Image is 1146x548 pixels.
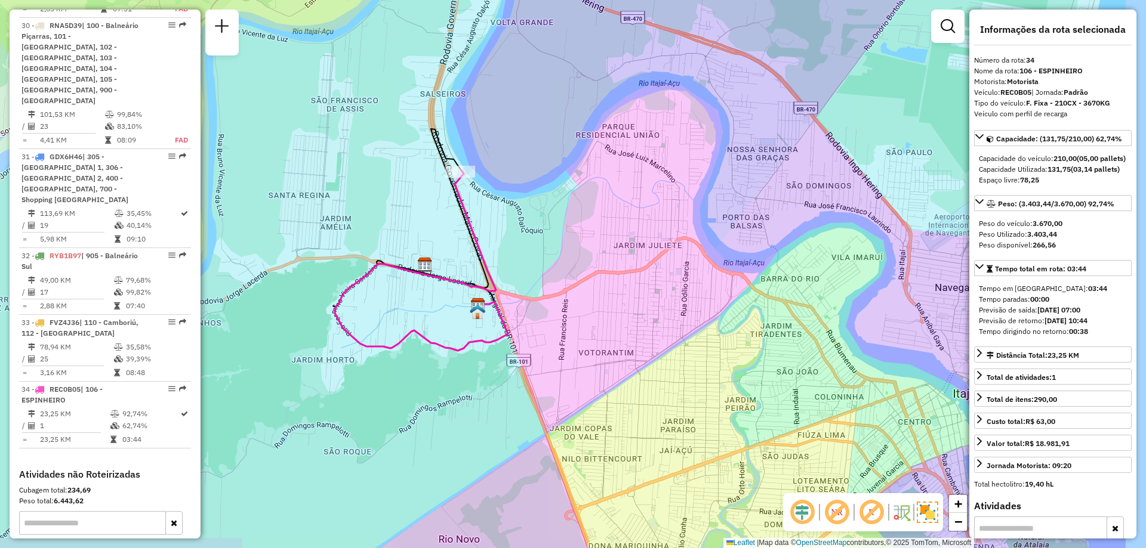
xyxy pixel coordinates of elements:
[417,257,433,273] img: CDD Itajaí
[21,420,27,432] td: /
[163,134,189,146] td: FAD
[28,410,35,417] i: Distância Total
[1031,88,1088,97] span: | Jornada:
[998,199,1114,208] span: Peso: (3.403,44/3.670,00) 92,74%
[974,195,1132,211] a: Peso: (3.403,44/3.670,00) 92,74%
[996,134,1122,143] span: Capacidade: (131,75/210,00) 62,74%
[21,367,27,379] td: =
[974,130,1132,146] a: Capacidade: (131,75/210,00) 62,74%
[168,21,175,29] em: Opções
[54,496,84,505] strong: 6.443,62
[114,277,123,284] i: % de utilização do peso
[125,300,186,312] td: 07:40
[757,538,759,547] span: |
[857,498,886,527] span: Exibir rótulo
[974,457,1132,473] a: Jornada Motorista: 09:20
[1071,165,1120,174] strong: (03,14 pallets)
[21,434,27,445] td: =
[796,538,847,547] a: OpenStreetMap
[979,294,1127,305] div: Tempo paradas:
[110,436,116,443] i: Tempo total em rota
[21,219,27,231] td: /
[179,21,186,29] em: Rota exportada
[21,21,138,105] span: 30 -
[979,326,1127,337] div: Tempo dirigindo no retorno:
[21,152,128,204] span: | 305 - [GEOGRAPHIC_DATA] 1, 306 - [GEOGRAPHIC_DATA] 2, 400 - [GEOGRAPHIC_DATA], 700 - Shopping [...
[179,385,186,392] em: Rota exportada
[470,298,486,313] img: CDD Camboriú
[28,422,35,429] i: Total de Atividades
[1019,66,1083,75] strong: 106 - ESPINHEIRO
[39,434,110,445] td: 23,25 KM
[974,148,1132,190] div: Capacidade: (131,75/210,00) 62,74%
[19,496,191,506] div: Peso total:
[974,278,1132,342] div: Tempo total em rota: 03:44
[114,289,123,296] i: % de utilização da cubagem
[28,277,35,284] i: Distância Total
[114,369,120,376] i: Tempo total em rota
[116,120,163,132] td: 83,10%
[1007,77,1039,86] strong: Motorista
[974,500,1132,512] h4: Atividades
[1034,395,1057,404] strong: 290,00
[954,496,962,511] span: +
[979,164,1127,175] div: Capacidade Utilizada:
[995,264,1086,273] span: Tempo total em rota: 03:44
[723,538,974,548] div: Map data © contributors,© 2025 TomTom, Microsoft
[822,498,851,527] span: Exibir NR
[39,109,104,120] td: 101,53 KM
[979,240,1127,250] div: Peso disponível:
[1045,316,1088,325] strong: [DATE] 10:44
[979,315,1127,326] div: Previsão de retorno:
[1033,219,1062,228] strong: 3.670,00
[125,367,186,379] td: 08:48
[122,434,180,445] td: 03:44
[936,14,960,38] a: Exibir filtros
[21,385,103,404] span: | 106 - ESPINHEIRO
[50,251,81,260] span: RYB1B97
[105,123,114,130] i: % de utilização da cubagem
[974,76,1132,87] div: Motorista:
[979,219,1062,228] span: Peso do veículo:
[122,408,180,420] td: 92,74%
[1037,305,1080,314] strong: [DATE] 07:00
[974,479,1132,490] div: Total hectolitro:
[1069,327,1088,336] strong: 00:38
[19,485,191,496] div: Cubagem total:
[1053,154,1077,163] strong: 210,00
[974,66,1132,76] div: Nome da rota:
[1025,417,1055,426] strong: R$ 63,00
[122,420,180,432] td: 62,74%
[788,498,817,527] span: Ocultar deslocamento
[39,208,114,219] td: 113,69 KM
[979,229,1127,240] div: Peso Utilizado:
[168,385,175,392] em: Opções
[28,210,35,217] i: Distância Total
[987,438,1070,449] div: Valor total:
[28,355,35,363] i: Total de Atividades
[39,286,113,298] td: 17
[949,513,967,531] a: Zoom out
[21,300,27,312] td: =
[21,251,138,271] span: | 905 - Balneário Sul
[892,503,911,522] img: Fluxo de ruas
[39,408,110,420] td: 23,25 KM
[1025,479,1053,488] strong: 19,40 hL
[28,123,35,130] i: Total de Atividades
[21,385,103,404] span: 34 -
[1077,154,1126,163] strong: (05,00 pallets)
[50,385,81,394] span: REC0B05
[979,175,1127,185] div: Espaço livre:
[974,109,1132,119] div: Veículo com perfil de recarga
[114,343,123,351] i: % de utilização do peso
[954,514,962,529] span: −
[28,222,35,229] i: Total de Atividades
[168,252,175,259] em: Opções
[979,153,1127,164] div: Capacidade do veículo:
[974,369,1132,385] a: Total de atividades:1
[125,353,186,365] td: 39,39%
[67,485,91,494] strong: 234,69
[116,134,163,146] td: 08:09
[105,137,111,144] i: Tempo total em rota
[21,134,27,146] td: =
